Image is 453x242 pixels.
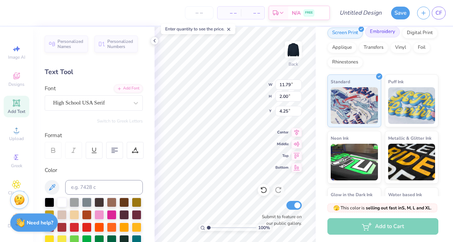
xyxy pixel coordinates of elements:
[65,180,143,195] input: e.g. 7428 c
[331,191,372,198] span: Glow in the Dark Ink
[8,54,25,60] span: Image AI
[107,39,133,49] span: Personalized Numbers
[327,42,357,53] div: Applique
[388,87,435,124] img: Puff Ink
[402,27,438,38] div: Digital Print
[275,142,289,147] span: Middle
[333,205,432,211] span: This color is .
[161,24,235,34] div: Enter quantity to see the price.
[45,67,143,77] div: Text Tool
[292,9,301,17] span: N/A
[334,5,387,20] input: Untitled Design
[185,6,213,19] input: – –
[275,165,289,170] span: Bottom
[388,78,404,85] span: Puff Ink
[8,81,25,87] span: Designs
[331,134,349,142] span: Neon Ink
[11,163,22,169] span: Greek
[331,87,378,124] img: Standard
[8,109,25,114] span: Add Text
[114,84,143,93] div: Add Font
[331,144,378,180] img: Neon Ink
[97,118,143,124] button: Switch to Greek Letters
[390,42,411,53] div: Vinyl
[57,39,83,49] span: Personalized Names
[289,61,298,67] div: Back
[4,190,29,202] span: Clipart & logos
[327,27,363,38] div: Screen Print
[413,42,430,53] div: Foil
[359,42,388,53] div: Transfers
[286,43,301,57] img: Back
[45,166,143,175] div: Color
[435,9,442,17] span: CF
[275,130,289,135] span: Center
[45,84,56,93] label: Font
[391,7,410,19] button: Save
[388,134,431,142] span: Metallic & Glitter Ink
[222,9,237,17] span: – –
[45,131,144,140] div: Format
[258,224,270,231] span: 100 %
[365,26,400,37] div: Embroidery
[275,153,289,158] span: Top
[388,191,422,198] span: Water based Ink
[27,219,53,226] strong: Need help?
[366,205,431,211] strong: selling out fast in S, M, L and XL
[333,205,339,212] span: 🫣
[9,136,24,142] span: Upload
[8,223,25,229] span: Decorate
[327,57,363,68] div: Rhinestones
[245,9,260,17] span: – –
[388,144,435,180] img: Metallic & Glitter Ink
[258,213,302,227] label: Submit to feature on our public gallery.
[305,10,313,15] span: FREE
[331,78,350,85] span: Standard
[432,7,446,19] a: CF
